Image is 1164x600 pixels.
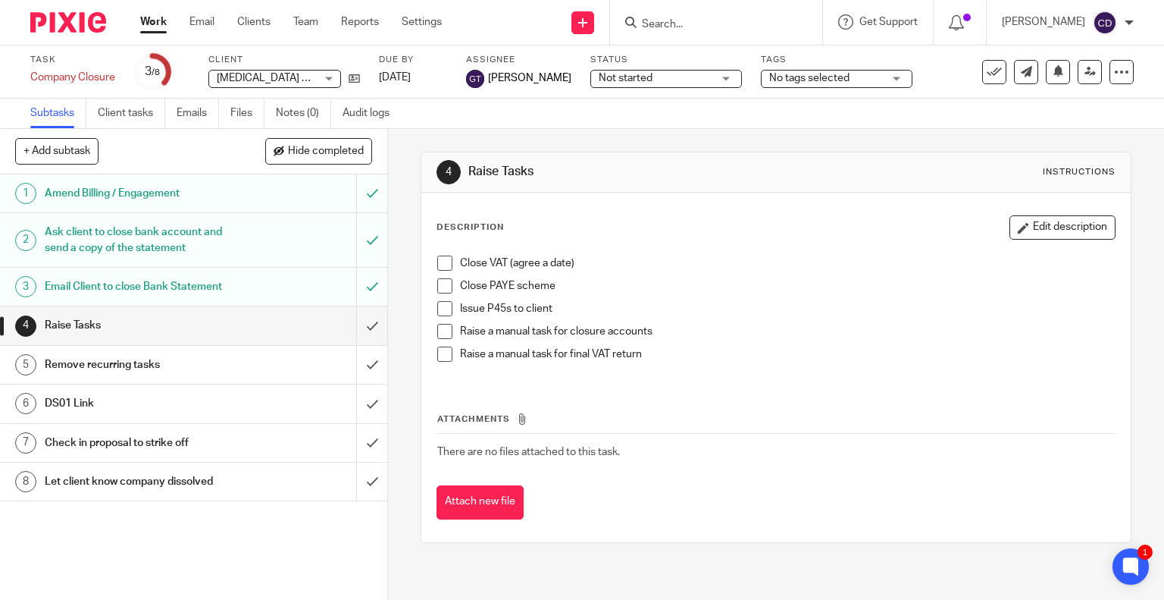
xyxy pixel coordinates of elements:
h1: Raise Tasks [468,164,808,180]
p: [PERSON_NAME] [1002,14,1085,30]
span: There are no files attached to this task. [437,447,620,457]
span: Get Support [859,17,918,27]
a: Reports [341,14,379,30]
h1: Remove recurring tasks [45,353,242,376]
p: Issue P45s to client [460,301,1115,316]
img: Pixie [30,12,106,33]
a: Notes (0) [276,99,331,128]
div: 5 [15,354,36,375]
small: /8 [152,68,160,77]
a: Audit logs [343,99,401,128]
span: Attachments [437,415,510,423]
a: Files [230,99,264,128]
h1: Email Client to close Bank Statement [45,275,242,298]
div: 1 [15,183,36,204]
div: 8 [15,471,36,492]
p: Raise a manual task for final VAT return [460,347,1115,362]
div: 4 [15,316,36,337]
a: Emails [177,99,219,128]
span: [PERSON_NAME] [488,71,571,86]
div: 6 [15,393,36,414]
a: Team [293,14,318,30]
a: Client tasks [98,99,165,128]
h1: DS01 Link [45,392,242,415]
span: Hide completed [288,146,364,158]
button: Attach new file [436,485,524,520]
span: Not started [599,73,652,83]
div: 4 [436,160,461,184]
h1: Raise Tasks [45,314,242,337]
a: Email [189,14,214,30]
p: Raise a manual task for closure accounts [460,324,1115,339]
input: Search [640,18,777,32]
span: [MEDICAL_DATA] Project Solutions Ltd [217,73,402,83]
label: Assignee [466,54,571,66]
label: Task [30,54,115,66]
a: Settings [402,14,442,30]
h1: Check in proposal to strike off [45,432,242,454]
label: Due by [379,54,447,66]
span: [DATE] [379,72,411,83]
p: Description [436,221,504,234]
div: 3 [145,63,160,80]
a: Clients [237,14,271,30]
button: Edit description [1009,215,1115,240]
a: Work [140,14,167,30]
div: Instructions [1043,166,1115,178]
img: svg%3E [466,70,484,88]
label: Client [208,54,360,66]
button: + Add subtask [15,138,99,164]
p: Close PAYE scheme [460,278,1115,294]
img: svg%3E [1093,11,1117,35]
h1: Amend Billing / Engagement [45,182,242,205]
label: Status [590,54,742,66]
label: Tags [761,54,912,66]
div: 3 [15,276,36,297]
div: Company Closure [30,70,115,85]
div: 7 [15,432,36,454]
p: Close VAT (agree a date) [460,256,1115,271]
h1: Ask client to close bank account and send a copy of the statement [45,221,242,259]
a: Subtasks [30,99,86,128]
div: 2 [15,230,36,251]
button: Hide completed [265,138,372,164]
div: 1 [1137,545,1153,560]
h1: Let client know company dissolved [45,470,242,493]
span: No tags selected [769,73,850,83]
